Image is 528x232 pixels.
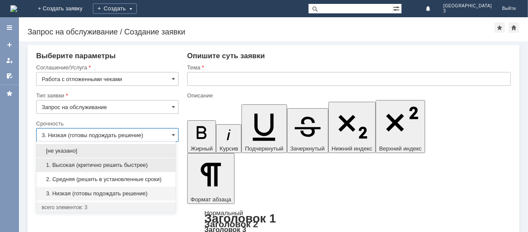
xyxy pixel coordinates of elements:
[36,93,177,98] div: Тип заявки
[187,93,509,98] div: Описание
[36,52,116,60] span: Выберите параметры
[328,102,376,153] button: Нижний индекс
[509,22,519,33] div: Сделать домашней страницей
[332,145,373,152] span: Нижний индекс
[93,3,137,14] div: Создать
[379,145,422,152] span: Верхний индекс
[290,145,325,152] span: Зачеркнутый
[245,145,283,152] span: Подчеркнутый
[36,65,177,70] div: Соглашение/Услуга
[219,145,238,152] span: Курсив
[287,108,328,153] button: Зачеркнутый
[216,124,241,153] button: Курсив
[42,162,170,169] span: 1. Высокая (критично решить быстрее)
[376,100,425,153] button: Верхний индекс
[3,53,16,67] a: Мои заявки
[187,52,265,60] span: Опишите суть заявки
[443,3,492,9] span: [GEOGRAPHIC_DATA]
[187,153,235,204] button: Формат абзаца
[241,104,287,153] button: Подчеркнутый
[3,38,16,52] a: Создать заявку
[443,9,492,14] span: 3
[204,209,243,216] a: Нормальный
[10,5,17,12] img: logo
[42,204,170,211] div: всего элементов: 3
[191,145,213,152] span: Жирный
[187,120,216,153] button: Жирный
[28,28,494,36] div: Запрос на обслуживание / Создание заявки
[42,147,170,154] span: [не указано]
[10,5,17,12] a: Перейти на домашнюю страницу
[42,176,170,183] span: 2. Средняя (решить в установленные сроки)
[204,219,258,229] a: Заголовок 2
[36,121,177,126] div: Срочность
[204,212,276,225] a: Заголовок 1
[191,196,231,203] span: Формат абзаца
[187,65,509,70] div: Тема
[393,4,401,12] span: Расширенный поиск
[42,190,170,197] span: 3. Низкая (готовы подождать решение)
[3,69,16,83] a: Мои согласования
[494,22,505,33] div: Добавить в избранное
